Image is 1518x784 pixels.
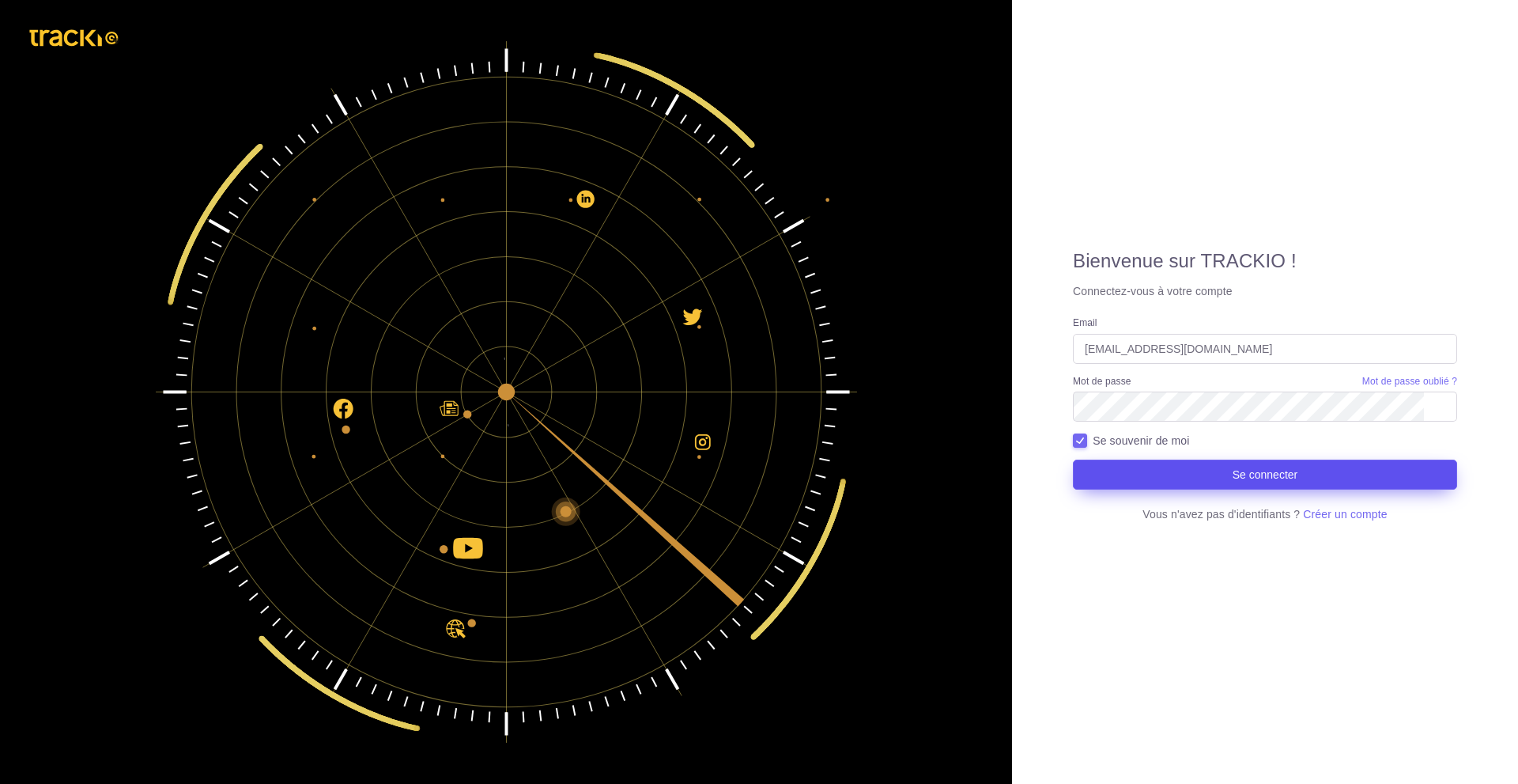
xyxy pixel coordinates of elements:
label: Email [1073,316,1097,330]
span: Vous n'avez pas d'identifiants ? [1142,508,1300,521]
input: senseconseil@example.com [1073,334,1457,364]
label: Se souvenir de moi [1093,433,1189,449]
small: Mot de passe oublié ? [1362,376,1457,387]
a: Mot de passe oublié ? [1362,375,1457,392]
a: Créer un compte [1303,508,1387,521]
img: trackio.svg [22,22,127,54]
img: Connexion [135,21,878,763]
button: Se connecter [1073,460,1457,490]
p: Connectez-vous à votre compte [1073,283,1457,300]
h2: Bienvenue sur TRACKIO ! [1073,250,1457,273]
label: Mot de passe [1073,375,1131,388]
